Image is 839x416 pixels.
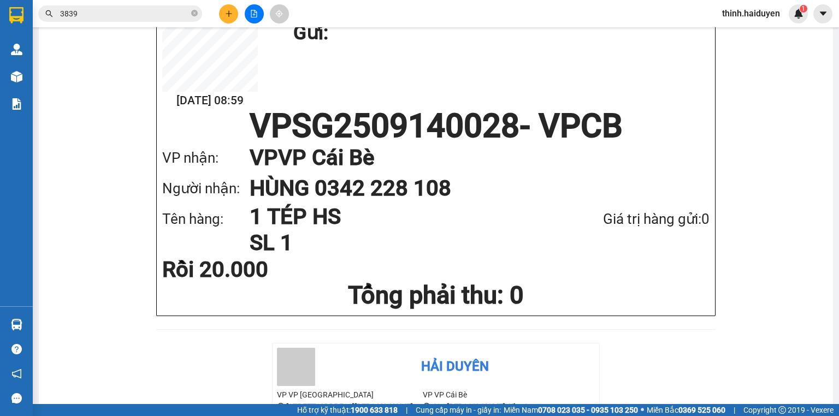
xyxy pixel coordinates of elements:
[162,92,258,110] h2: [DATE] 08:59
[162,147,250,169] div: VP nhận:
[8,58,26,70] span: Rồi :
[250,10,258,17] span: file-add
[9,7,23,23] img: logo-vxr
[128,10,154,22] span: Nhận:
[11,369,22,379] span: notification
[128,22,216,35] div: HÙNG
[9,9,120,35] div: VP [GEOGRAPHIC_DATA]
[801,5,805,13] span: 1
[423,389,569,401] li: VP VP Cái Bè
[250,230,545,256] h1: SL 1
[432,402,528,411] b: 436 [PERSON_NAME], Khu 2
[11,344,22,354] span: question-circle
[641,408,644,412] span: ⚪️
[351,406,398,414] strong: 1900 633 818
[8,57,122,70] div: 20.000
[250,204,545,230] h1: 1 TÉP HS
[162,281,710,310] h1: Tổng phải thu: 0
[778,406,786,414] span: copyright
[45,10,53,17] span: search
[162,110,710,142] h1: VPSG2509140028 - VPCB
[678,406,725,414] strong: 0369 525 060
[794,9,803,19] img: icon-new-feature
[225,10,233,17] span: plus
[191,10,198,16] span: close-circle
[128,9,216,22] div: VP Cái Bè
[60,8,189,20] input: Tìm tên, số ĐT hoặc mã đơn
[416,404,501,416] span: Cung cấp máy in - giấy in:
[191,9,198,19] span: close-circle
[734,404,735,416] span: |
[245,4,264,23] button: file-add
[423,403,430,411] span: environment
[421,356,489,377] div: Hải Duyên
[162,208,250,230] div: Tên hàng:
[11,71,22,82] img: warehouse-icon
[277,403,285,411] span: environment
[647,404,725,416] span: Miền Bắc
[538,406,638,414] strong: 0708 023 035 - 0935 103 250
[713,7,789,20] span: thinh.haiduyen
[286,402,413,411] b: [STREET_ADDRESS][PERSON_NAME]
[11,319,22,330] img: warehouse-icon
[293,18,704,48] h1: Gửi:
[800,5,807,13] sup: 1
[250,173,688,204] h1: HÙNG 0342 228 108
[128,35,216,51] div: 0342228108
[504,404,638,416] span: Miền Nam
[9,10,26,22] span: Gửi:
[9,77,216,91] div: Tên hàng: 1 TÉP HS ( : 1 )
[219,4,238,23] button: plus
[11,44,22,55] img: warehouse-icon
[818,9,828,19] span: caret-down
[270,4,289,23] button: aim
[406,404,407,416] span: |
[126,76,141,91] span: SL
[162,177,250,200] div: Người nhận:
[250,142,688,173] h1: VP VP Cái Bè
[277,389,423,401] li: VP VP [GEOGRAPHIC_DATA]
[813,4,832,23] button: caret-down
[545,208,710,230] div: Giá trị hàng gửi: 0
[297,404,398,416] span: Hỗ trợ kỹ thuật:
[11,393,22,403] span: message
[275,10,283,17] span: aim
[11,98,22,110] img: solution-icon
[162,259,343,281] div: Rồi 20.000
